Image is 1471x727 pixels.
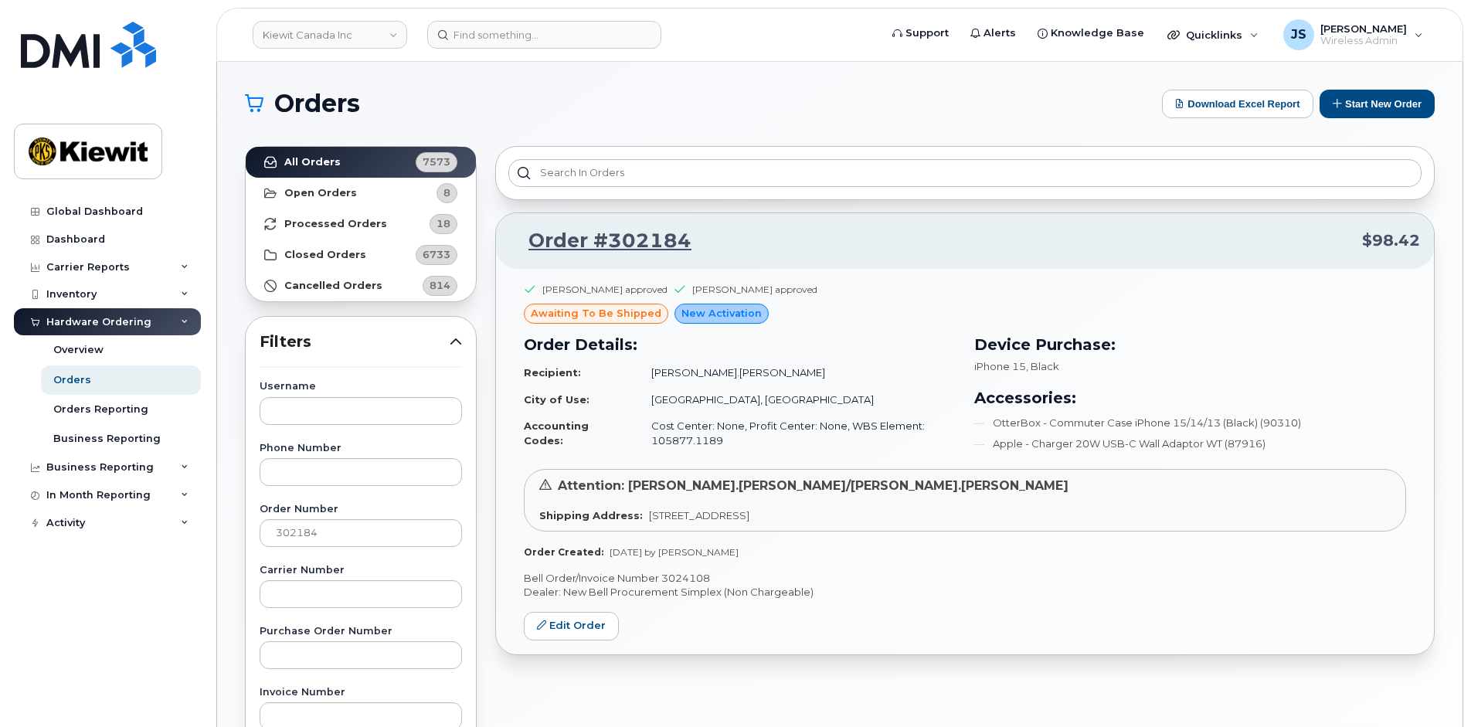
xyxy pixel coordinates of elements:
span: , Black [1026,360,1059,372]
a: Edit Order [524,612,619,640]
label: Order Number [260,504,462,515]
h3: Accessories: [974,386,1406,409]
a: All Orders7573 [246,147,476,178]
div: [PERSON_NAME] approved [542,283,668,296]
li: Apple - Charger 20W USB-C Wall Adaptor WT (87916) [974,437,1406,451]
strong: Cancelled Orders [284,280,382,292]
span: iPhone 15 [974,360,1026,372]
a: Closed Orders6733 [246,240,476,270]
span: Attention: [PERSON_NAME].[PERSON_NAME]/[PERSON_NAME].[PERSON_NAME] [558,478,1068,493]
strong: Processed Orders [284,218,387,230]
td: [PERSON_NAME].[PERSON_NAME] [637,359,956,386]
label: Username [260,382,462,392]
span: 7573 [423,155,450,169]
strong: All Orders [284,156,341,168]
iframe: Messenger Launcher [1404,660,1459,715]
a: Open Orders8 [246,178,476,209]
h3: Device Purchase: [974,333,1406,356]
span: 6733 [423,247,450,262]
span: [STREET_ADDRESS] [649,509,749,521]
a: Cancelled Orders814 [246,270,476,301]
label: Phone Number [260,443,462,454]
input: Search in orders [508,159,1422,187]
span: Filters [260,331,450,353]
button: Start New Order [1320,90,1435,118]
span: $98.42 [1362,229,1420,252]
a: Order #302184 [510,227,691,255]
span: [DATE] by [PERSON_NAME] [610,546,739,558]
li: OtterBox - Commuter Case iPhone 15/14/13 (Black) (90310) [974,416,1406,430]
strong: City of Use: [524,393,589,406]
span: 8 [443,185,450,200]
label: Carrier Number [260,566,462,576]
label: Purchase Order Number [260,627,462,637]
strong: Order Created: [524,546,603,558]
strong: Shipping Address: [539,509,643,521]
strong: Accounting Codes: [524,420,589,447]
strong: Open Orders [284,187,357,199]
p: Bell Order/Invoice Number 3024108 [524,571,1406,586]
td: Cost Center: None, Profit Center: None, WBS Element: 105877.1189 [637,413,956,454]
span: 814 [430,278,450,293]
td: [GEOGRAPHIC_DATA], [GEOGRAPHIC_DATA] [637,386,956,413]
span: 18 [437,216,450,231]
strong: Closed Orders [284,249,366,261]
p: Dealer: New Bell Procurement Simplex (Non Chargeable) [524,585,1406,600]
label: Invoice Number [260,688,462,698]
strong: Recipient: [524,366,581,379]
span: New Activation [681,306,762,321]
span: Orders [274,92,360,115]
div: [PERSON_NAME] approved [692,283,817,296]
h3: Order Details: [524,333,956,356]
span: awaiting to be shipped [531,306,661,321]
button: Download Excel Report [1162,90,1313,118]
a: Processed Orders18 [246,209,476,240]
